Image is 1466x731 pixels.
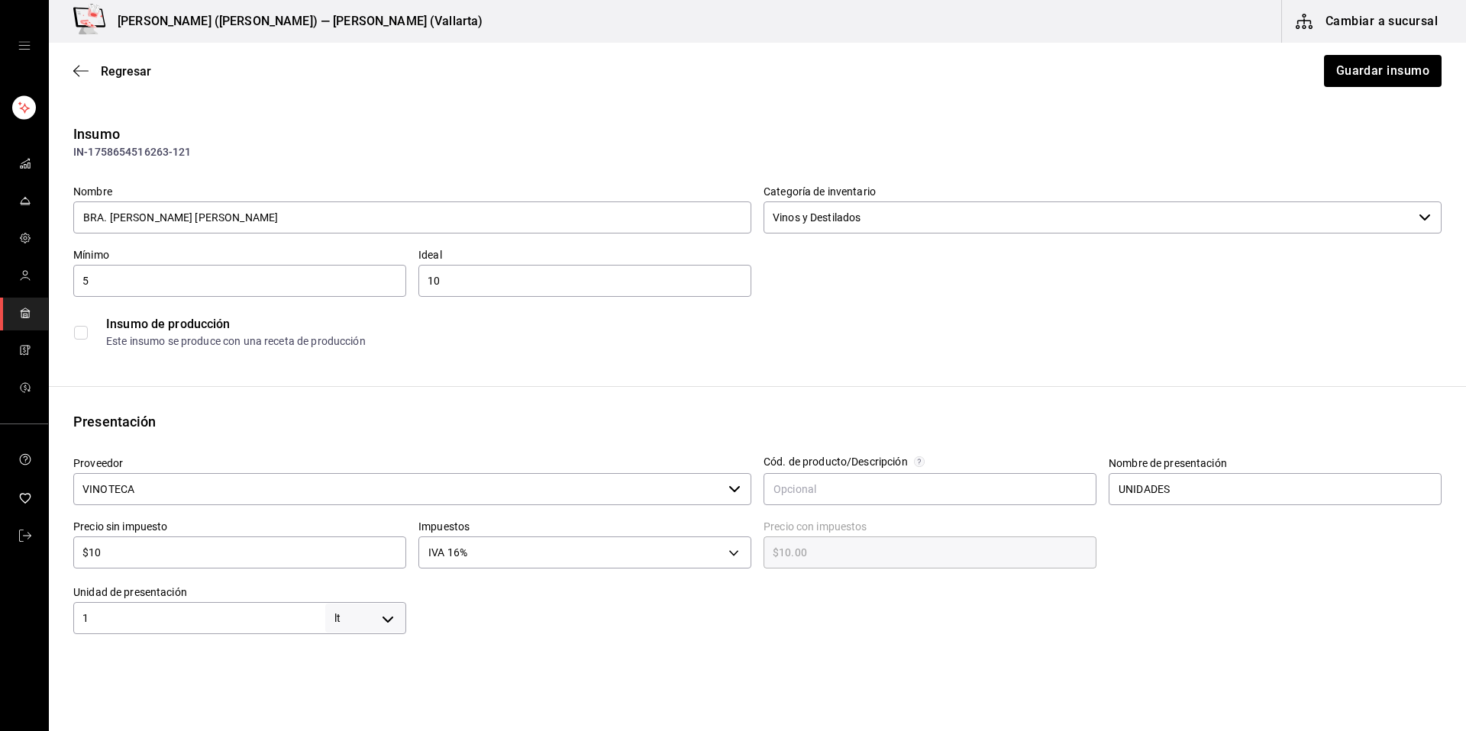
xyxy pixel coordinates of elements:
div: IN-1758654516263-121 [73,144,1442,160]
label: Precio con impuestos [764,521,1096,532]
input: Opcional [1109,473,1442,505]
label: Categoría de inventario [764,186,1442,197]
div: Insumo de producción [106,315,1441,333]
div: Cód. de producto/Descripción [764,456,908,467]
input: 0 [418,272,751,290]
label: Nombre [73,186,751,197]
button: open drawer [18,40,31,52]
button: Guardar insumo [1324,55,1442,87]
span: Regresar [101,64,151,79]
input: Ver todos [73,473,722,505]
div: IVA 16% [418,536,751,568]
input: 0 [73,609,325,627]
label: Unidad de presentación [73,587,406,597]
div: Este insumo se produce con una receta de producción [106,333,1441,349]
input: Ingresa el nombre de tu insumo [73,201,751,233]
input: Elige una opción [764,201,1413,233]
label: Proveedor [73,458,751,469]
input: 0 [73,272,406,290]
label: Precio sin impuesto [73,521,406,532]
label: Ideal [418,250,751,260]
label: Impuestos [418,521,751,532]
div: lt [325,604,406,633]
label: Nombre de presentación [1109,458,1442,469]
label: Mínimo [73,250,406,260]
div: Presentación [73,411,1442,432]
main: ; [49,43,1466,645]
input: $0.00 [764,543,1096,562]
div: Insumo [73,124,1442,144]
input: $0.00 [73,543,406,562]
h3: [PERSON_NAME] ([PERSON_NAME]) — [PERSON_NAME] (Vallarta) [105,12,483,31]
input: Opcional [764,473,1096,505]
button: Regresar [73,64,151,79]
